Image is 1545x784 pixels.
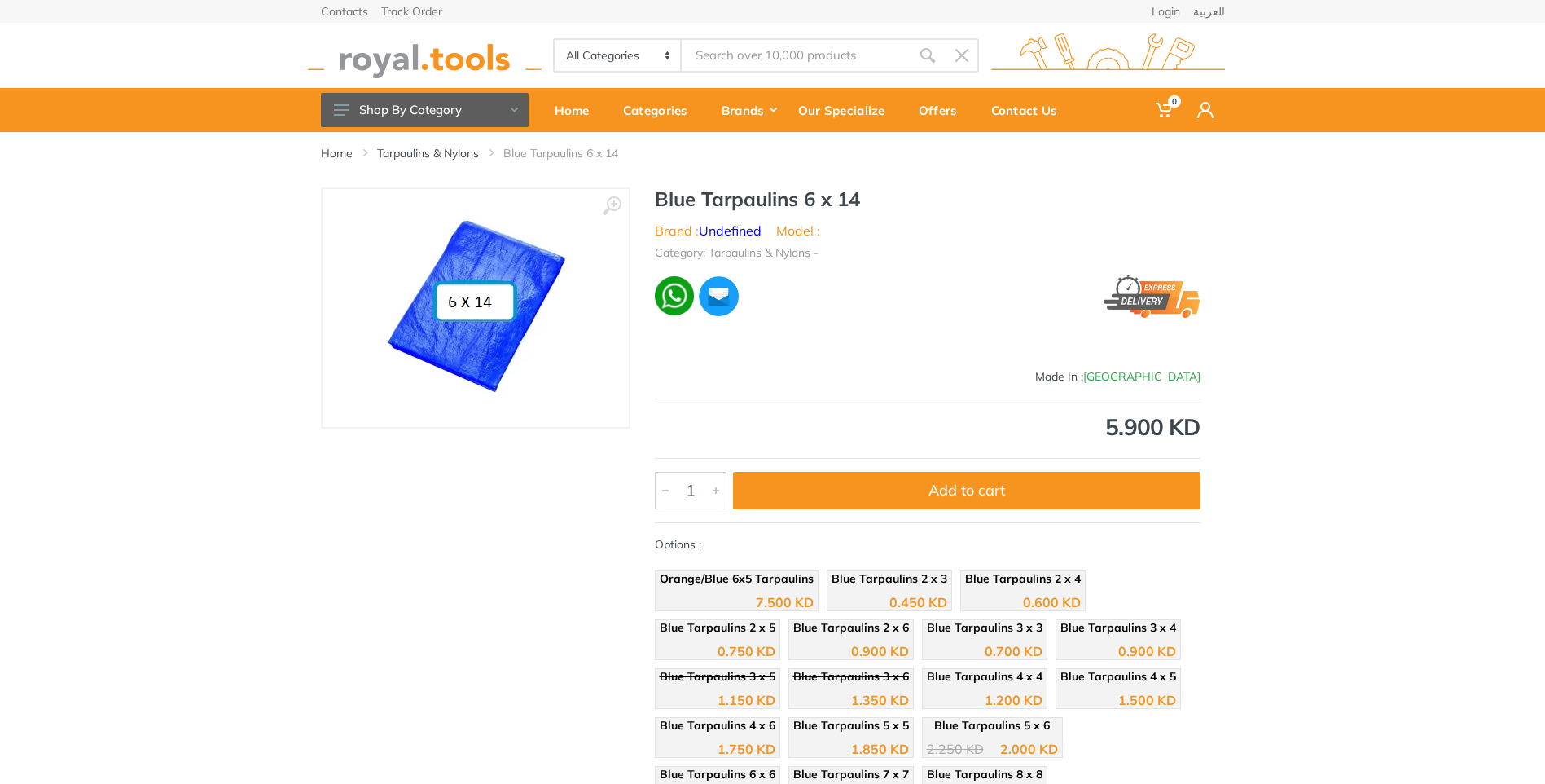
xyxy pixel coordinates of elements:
img: royal.tools Logo [991,33,1225,78]
nav: breadcrumb [321,145,1225,161]
button: Shop By Category [321,93,529,127]
a: Blue Tarpaulins 2 x 4 0.600 KD [960,570,1086,611]
a: Blue Tarpaulins 5 x 6 2.250 KD 2.000 KD [922,717,1063,758]
div: 1.750 KD [718,742,775,755]
div: 1.200 KD [985,694,1042,707]
button: Add to cart [733,472,1200,509]
img: Undefined [1152,328,1200,368]
div: Made In : [655,368,1200,385]
div: Offers [907,93,980,127]
span: Blue Tarpaulins 2 x 6 [793,620,909,635]
a: Contacts [321,6,368,17]
div: 5.900 KD [655,416,1200,438]
a: 0 [1144,88,1186,132]
a: Tarpaulins & Nylons [377,145,479,161]
a: Blue Tarpaulins 4 x 4 1.200 KD [922,668,1047,709]
div: 0.750 KD [718,645,775,658]
div: Contact Us [980,93,1080,127]
div: Brands [710,93,787,127]
span: Blue Tarpaulins 3 x 6 [793,669,909,684]
div: 0.450 KD [889,596,947,609]
a: العربية [1193,6,1225,17]
a: Orange/Blue 6x5 Tarpaulins 7.500 KD [655,570,819,611]
a: Blue Tarpaulins 3 x 4 0.900 KD [1056,619,1181,660]
img: express.png [1104,275,1200,318]
a: Blue Tarpaulins 3 x 3 0.700 KD [922,619,1047,660]
span: [GEOGRAPHIC_DATA] [1083,369,1200,384]
span: Blue Tarpaulins 5 x 6 [934,718,1050,733]
a: Blue Tarpaulins 3 x 5 1.150 KD [655,668,780,709]
li: Blue Tarpaulins 6 x 14 [503,145,643,161]
span: Blue Tarpaulins 2 x 3 [832,571,947,586]
a: Blue Tarpaulins 2 x 3 0.450 KD [827,570,952,611]
div: 1.850 KD [851,742,909,755]
span: Blue Tarpaulins 3 x 3 [927,620,1042,635]
a: Contact Us [980,88,1080,132]
a: Categories [612,88,710,132]
span: Blue Tarpaulins 4 x 5 [1060,669,1176,684]
a: Blue Tarpaulins 5 x 5 1.850 KD [788,717,914,758]
div: Our Specialize [787,93,907,127]
span: Blue Tarpaulins 4 x 6 [660,718,775,733]
li: Category: Tarpaulins & Nylons - [655,244,819,262]
a: Undefined [699,222,762,239]
div: 0.900 KD [851,645,909,658]
a: Blue Tarpaulins 4 x 6 1.750 KD [655,717,780,758]
input: Site search [682,38,910,73]
span: Blue Tarpaulins 7 x 7 [793,767,909,782]
select: Category [555,40,683,71]
div: 1.150 KD [718,694,775,707]
span: Blue Tarpaulins 4 x 4 [927,669,1042,684]
a: Blue Tarpaulins 3 x 6 1.350 KD [788,668,914,709]
a: Blue Tarpaulins 4 x 5 1.500 KD [1056,668,1181,709]
span: 0 [1168,95,1181,108]
span: Blue Tarpaulins 3 x 5 [660,669,775,684]
img: wa.webp [655,276,694,315]
div: 0.900 KD [1118,645,1176,658]
div: Categories [612,93,710,127]
li: Brand : [655,221,762,240]
span: Blue Tarpaulins 6 x 6 [660,767,775,782]
a: Track Order [381,6,442,17]
a: Our Specialize [787,88,907,132]
a: Login [1152,6,1180,17]
img: Royal Tools - Blue Tarpaulins 6 x 14 [374,206,577,410]
div: 2.250 KD [927,742,984,755]
span: Orange/Blue 6x5 Tarpaulins [660,571,814,586]
div: 2.000 KD [1000,742,1058,755]
span: Blue Tarpaulins 5 x 5 [793,718,909,733]
div: 0.600 KD [1023,596,1081,609]
span: Blue Tarpaulins 2 x 4 [965,571,1081,586]
div: Home [543,93,612,127]
a: Home [543,88,612,132]
a: Offers [907,88,980,132]
a: Blue Tarpaulins 2 x 6 0.900 KD [788,619,914,660]
img: royal.tools Logo [308,33,542,78]
a: Home [321,145,353,161]
span: Blue Tarpaulins 3 x 4 [1060,620,1176,635]
img: ma.webp [697,275,740,318]
div: 1.500 KD [1118,694,1176,707]
div: 7.500 KD [756,596,814,609]
span: Blue Tarpaulins 8 x 8 [927,767,1042,782]
span: Blue Tarpaulins 2 x 5 [660,620,775,635]
a: Blue Tarpaulins 2 x 5 0.750 KD [655,619,780,660]
div: 0.700 KD [985,645,1042,658]
h1: Blue Tarpaulins 6 x 14 [655,187,1200,211]
li: Model : [776,221,820,240]
div: 1.350 KD [851,694,909,707]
